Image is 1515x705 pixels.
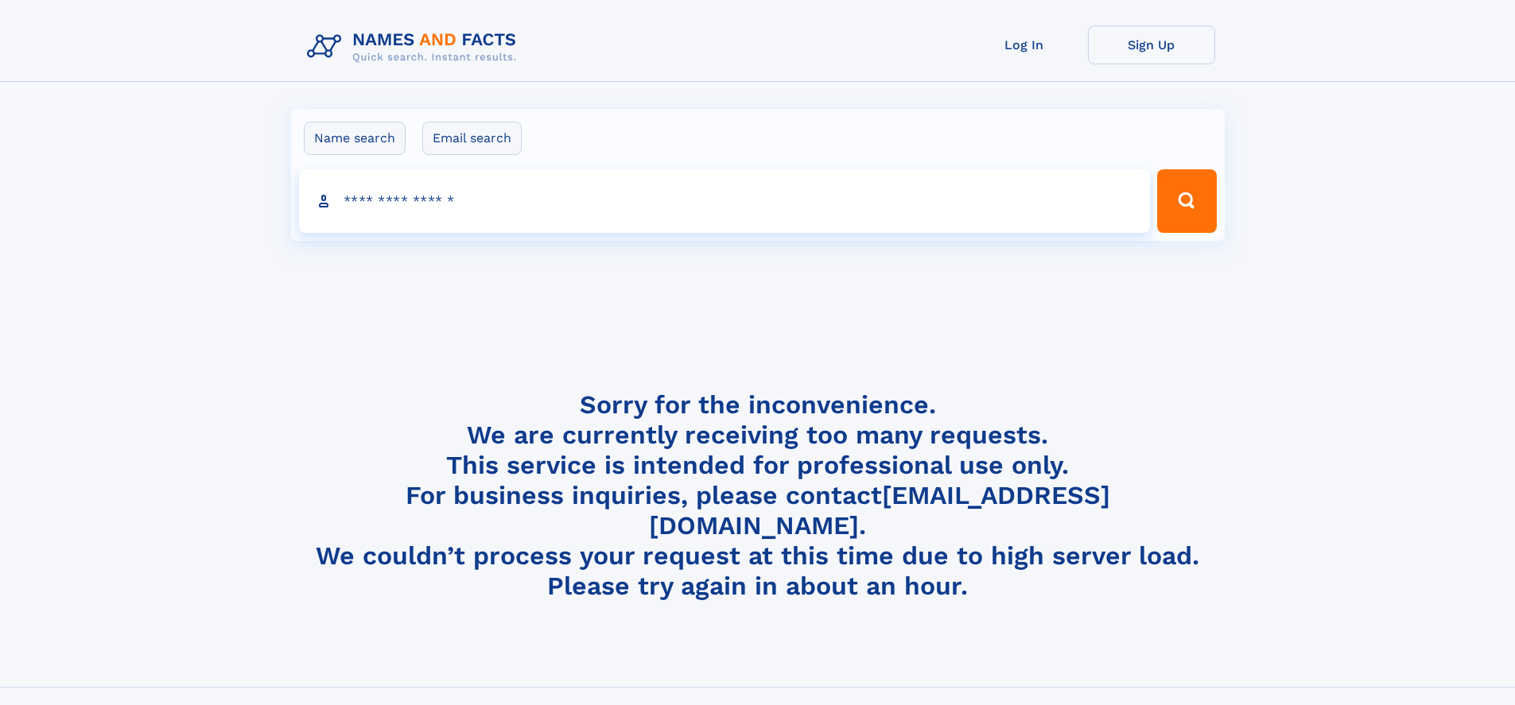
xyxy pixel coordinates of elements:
[299,169,1151,233] input: search input
[649,480,1110,540] a: [EMAIL_ADDRESS][DOMAIN_NAME]
[961,25,1088,64] a: Log In
[422,122,522,155] label: Email search
[1157,169,1216,233] button: Search Button
[301,389,1215,602] h4: Sorry for the inconvenience. We are currently receiving too many requests. This service is intend...
[1088,25,1215,64] a: Sign Up
[301,25,530,68] img: Logo Names and Facts
[304,122,406,155] label: Name search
